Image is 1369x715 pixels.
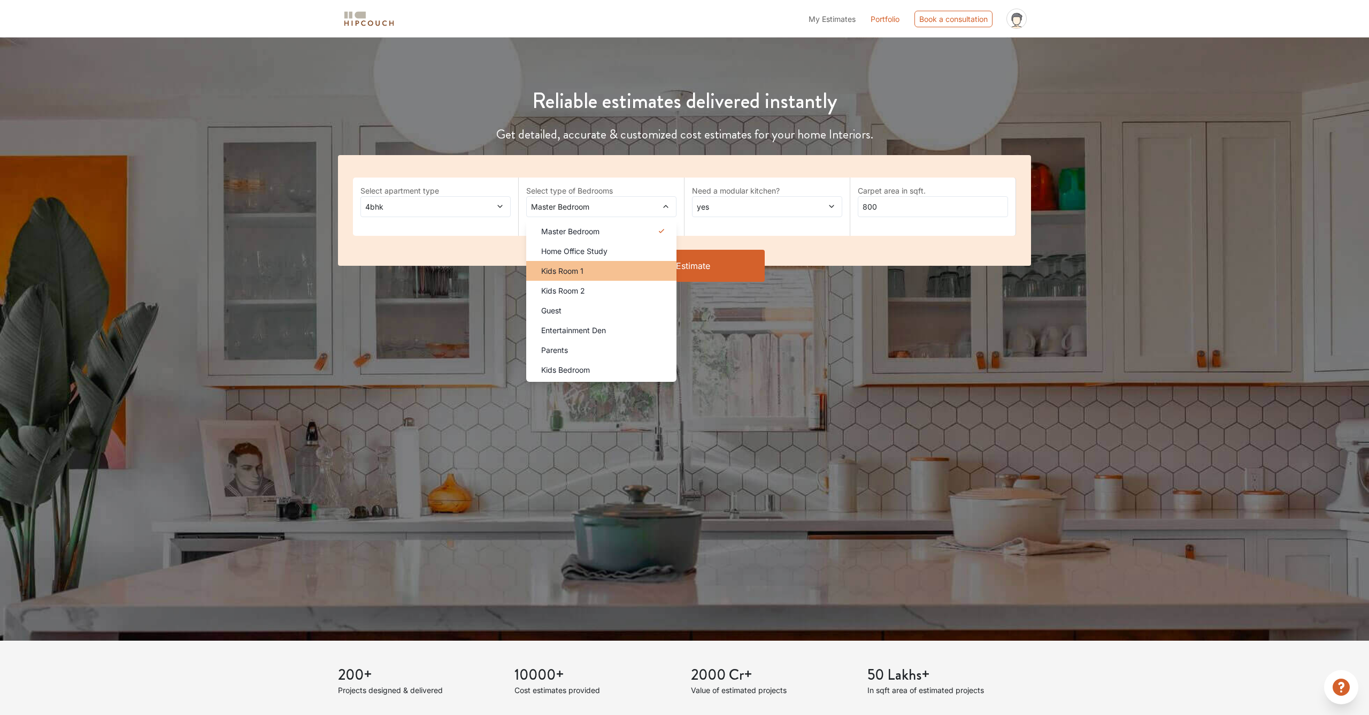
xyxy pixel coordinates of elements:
span: Entertainment Den [541,325,606,336]
label: Select apartment type [360,185,511,196]
img: logo-horizontal.svg [342,10,396,28]
div: select 3 more room(s) [526,217,676,228]
label: Select type of Bedrooms [526,185,676,196]
p: Value of estimated projects [691,685,855,696]
p: Cost estimates provided [514,685,678,696]
span: Parents [541,344,568,356]
span: Kids Room 1 [541,265,583,276]
h3: 50 Lakhs+ [867,666,1031,685]
label: Carpet area in sqft. [858,185,1008,196]
span: Master Bedroom [529,201,634,212]
div: Book a consultation [914,11,993,27]
span: My Estimates [809,14,856,24]
span: Kids Bedroom [541,364,590,375]
a: Portfolio [871,13,899,25]
span: Master Bedroom [541,226,599,237]
span: 4bhk [363,201,468,212]
h4: Get detailed, accurate & customized cost estimates for your home Interiors. [235,127,1135,142]
h1: Reliable estimates delivered instantly [235,88,1135,114]
span: Home Office Study [541,245,607,257]
span: Kids Room 2 [541,285,585,296]
h3: 10000+ [514,666,678,685]
span: Guest [541,305,562,316]
h3: 200+ [338,666,502,685]
input: Enter area sqft [858,196,1008,217]
p: In sqft area of estimated projects [867,685,1031,696]
button: Get Estimate [604,250,765,282]
span: yes [695,201,800,212]
h3: 2000 Cr+ [691,666,855,685]
span: logo-horizontal.svg [342,7,396,31]
p: Projects designed & delivered [338,685,502,696]
label: Need a modular kitchen? [692,185,842,196]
